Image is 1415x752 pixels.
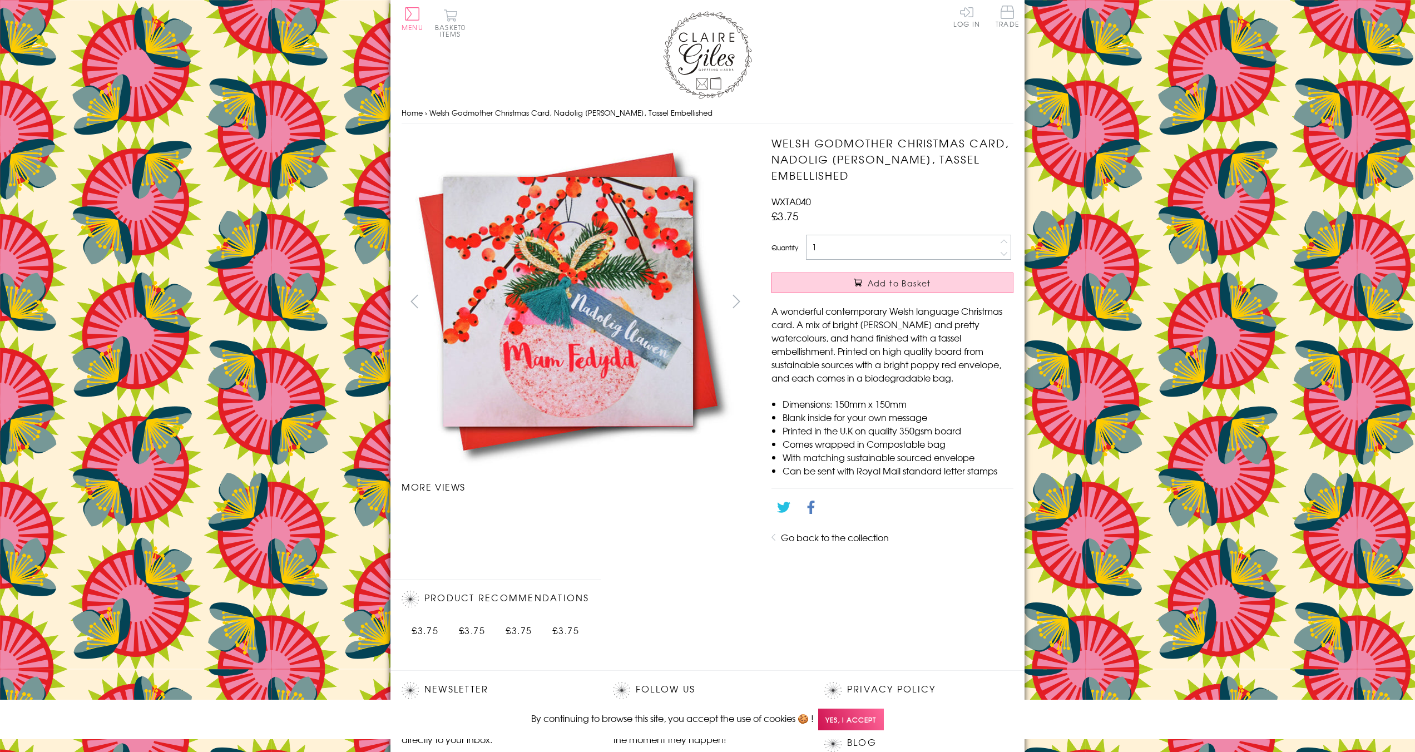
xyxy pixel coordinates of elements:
[402,615,448,637] a: Welsh Mum Christmas Card, Nadolig Llawen Mam, Bauble, Tassel Embellished £3.75
[506,624,532,637] span: £3.75
[783,424,1013,437] li: Printed in the U.K on quality 350gsm board
[613,682,802,699] h2: Follow Us
[783,437,1013,451] li: Comes wrapped in Compostable bag
[402,504,749,529] ul: Carousel Pagination
[496,615,542,637] a: Welsh Christmas Card, Nadolig Llawen, To a Special Friend, Tassel Embellished £3.75
[818,709,884,730] span: Yes, I accept
[771,135,1013,183] h1: Welsh Godmother Christmas Card, Nadolig [PERSON_NAME], Tassel Embellished
[868,278,931,289] span: Add to Basket
[783,464,1013,477] li: Can be sent with Royal Mail standard letter stamps
[402,107,423,118] a: Home
[402,480,749,493] h3: More views
[402,591,590,607] h2: Product recommendations
[771,243,798,253] label: Quantity
[575,504,662,529] li: Carousel Page 3
[771,273,1013,293] button: Add to Basket
[771,304,1013,384] p: A wonderful contemporary Welsh language Christmas card. A mix of bright [PERSON_NAME] and pretty ...
[402,7,423,31] button: Menu
[448,615,495,637] a: Welsh Godson Christmas Card, Nadolig Llawen Mab Bedydd, Tassel Embellished £3.75
[402,504,488,529] li: Carousel Page 1 (Current Slide)
[749,135,1083,469] img: Welsh Godmother Christmas Card, Nadolig Llawen Mam Fedydd, Tassel Embellished
[429,107,713,118] span: Welsh Godmother Christmas Card, Nadolig [PERSON_NAME], Tassel Embellished
[771,208,799,224] span: £3.75
[425,107,427,118] span: ›
[542,615,589,637] a: Welsh Mummy Christmas Card, Nadolig Llawen Mami, Bauble, Tassel Embellished £3.75
[783,397,1013,410] li: Dimensions: 150mm x 150mm
[953,6,980,27] a: Log In
[847,682,936,697] a: Privacy Policy
[459,624,486,637] span: £3.75
[412,624,438,637] span: £3.75
[783,451,1013,464] li: With matching sustainable sourced envelope
[996,6,1019,29] a: Trade
[663,11,752,99] img: Claire Giles Greetings Cards
[771,195,811,208] span: WXTA040
[402,135,735,468] img: Welsh Godmother Christmas Card, Nadolig Llawen Mam Fedydd, Tassel Embellished
[662,504,749,529] li: Carousel Page 4
[552,624,579,637] span: £3.75
[402,289,427,314] button: prev
[724,289,749,314] button: next
[440,22,466,39] span: 0 items
[435,9,466,37] button: Basket0 items
[781,531,889,544] a: Go back to the collection
[402,102,1013,125] nav: breadcrumbs
[402,682,591,699] h2: Newsletter
[402,22,423,32] span: Menu
[996,6,1019,27] span: Trade
[488,504,575,529] li: Carousel Page 2
[847,735,877,750] a: Blog
[783,410,1013,424] li: Blank inside for your own message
